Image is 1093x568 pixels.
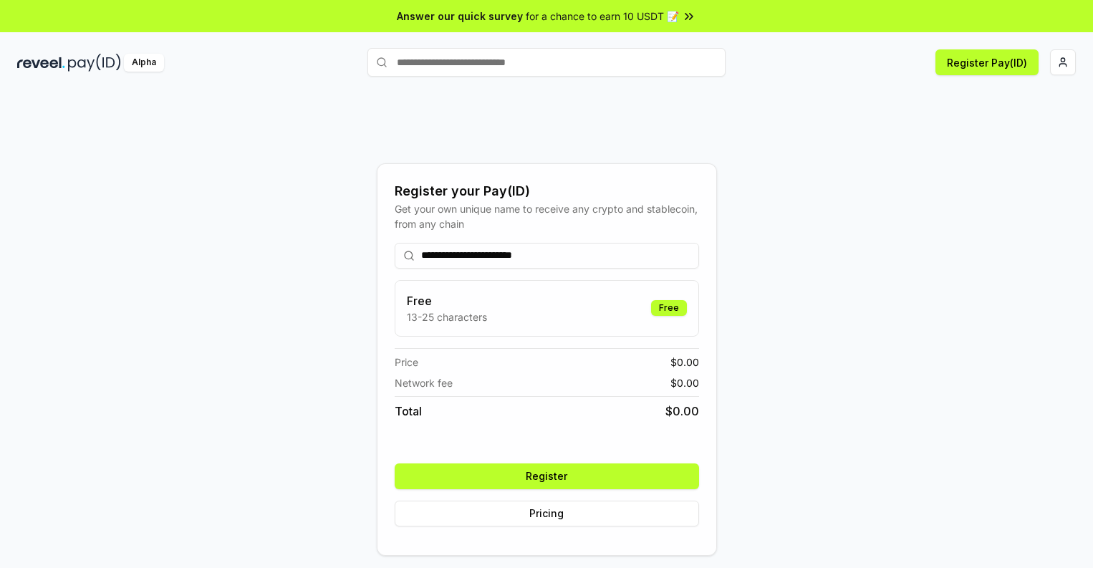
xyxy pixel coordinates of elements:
[17,54,65,72] img: reveel_dark
[395,375,453,390] span: Network fee
[665,403,699,420] span: $ 0.00
[124,54,164,72] div: Alpha
[935,49,1039,75] button: Register Pay(ID)
[670,355,699,370] span: $ 0.00
[407,292,487,309] h3: Free
[407,309,487,324] p: 13-25 characters
[395,463,699,489] button: Register
[395,181,699,201] div: Register your Pay(ID)
[395,501,699,526] button: Pricing
[397,9,523,24] span: Answer our quick survey
[395,403,422,420] span: Total
[670,375,699,390] span: $ 0.00
[651,300,687,316] div: Free
[395,201,699,231] div: Get your own unique name to receive any crypto and stablecoin, from any chain
[526,9,679,24] span: for a chance to earn 10 USDT 📝
[68,54,121,72] img: pay_id
[395,355,418,370] span: Price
